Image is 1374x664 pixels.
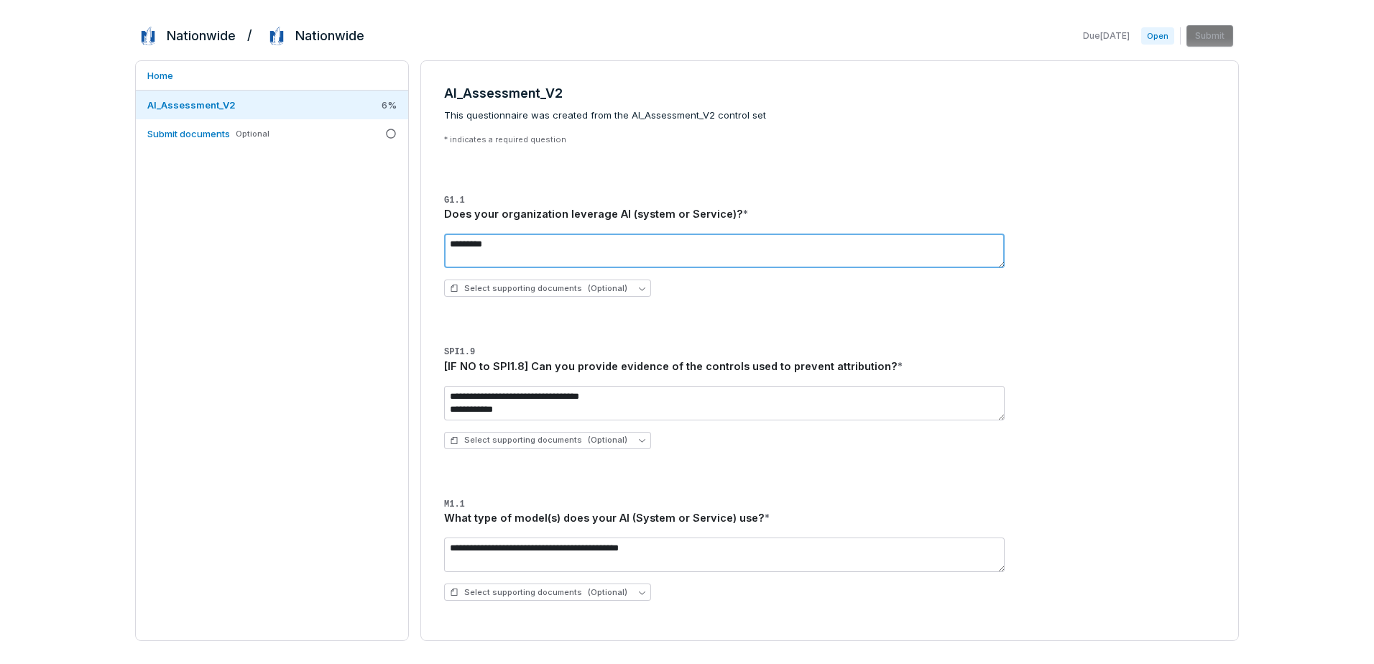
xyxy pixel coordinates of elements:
[450,283,627,294] span: Select supporting documents
[247,23,252,45] h2: /
[444,84,1215,103] h3: AI_Assessment_V2
[588,587,627,598] span: (Optional)
[136,61,408,90] a: Home
[444,109,1215,123] span: This questionnaire was created from the AI_Assessment_V2 control set
[295,27,364,45] h2: Nationwide
[444,195,465,206] span: G1.1
[588,283,627,294] span: (Optional)
[147,99,236,111] span: AI_Assessment_V2
[1141,27,1174,45] span: Open
[444,134,1215,145] p: * indicates a required question
[136,91,408,119] a: AI_Assessment_V26%
[450,435,627,446] span: Select supporting documents
[444,359,1215,374] div: [IF NO to SPI1.8] Can you provide evidence of the controls used to prevent attribution?
[444,347,475,357] span: SPI1.9
[588,435,627,446] span: (Optional)
[444,206,1215,222] div: Does your organization leverage AI (system or Service)?
[1083,30,1130,42] span: Due [DATE]
[382,98,397,111] span: 6 %
[444,510,1215,526] div: What type of model(s) does your AI (System or Service) use?
[136,119,408,148] a: Submit documentsOptional
[236,129,269,139] span: Optional
[147,128,230,139] span: Submit documents
[450,587,627,598] span: Select supporting documents
[444,499,465,509] span: M1.1
[167,27,236,45] h2: Nationwide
